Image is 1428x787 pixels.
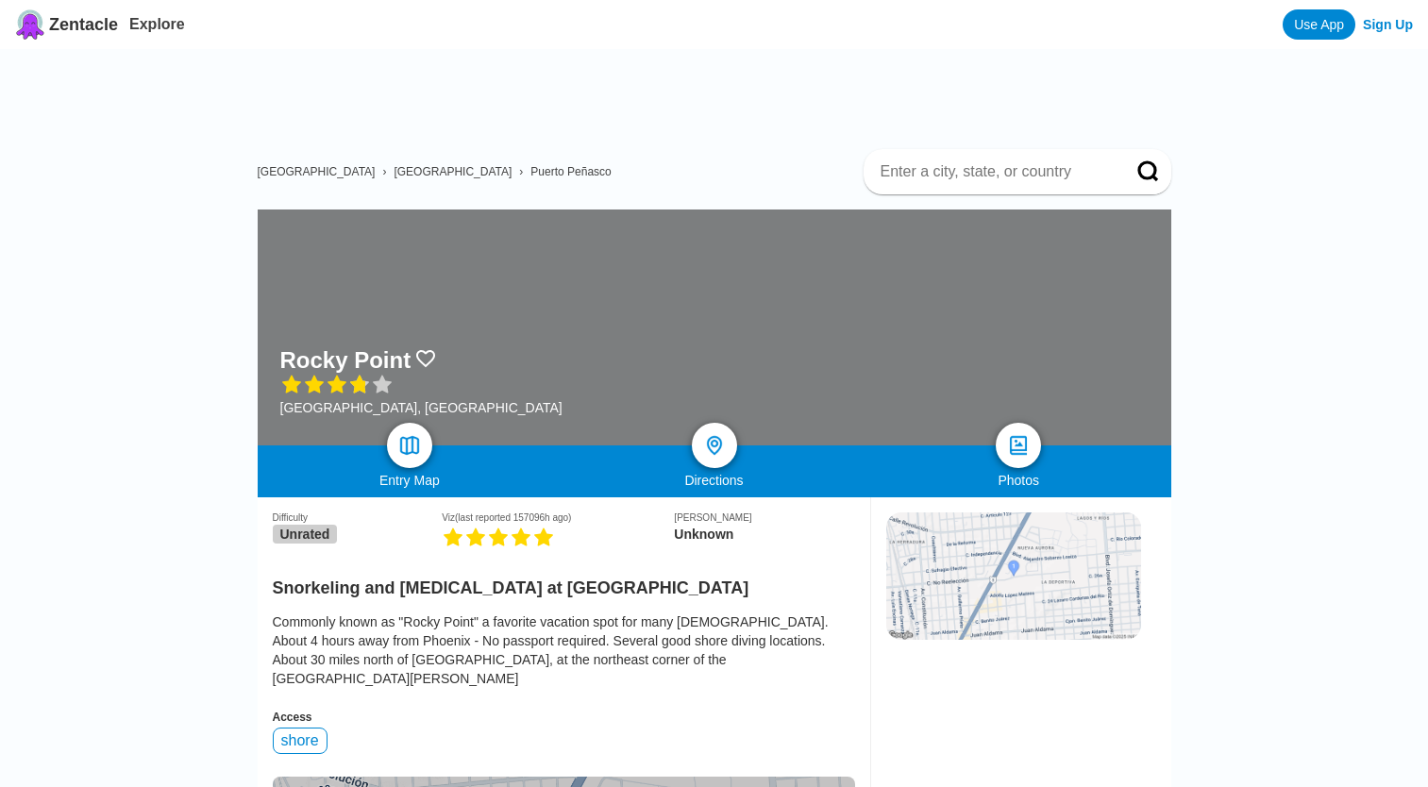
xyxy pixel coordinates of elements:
img: Zentacle logo [15,9,45,40]
span: Zentacle [49,15,118,35]
a: directions [692,423,737,468]
span: › [382,165,386,178]
span: › [519,165,523,178]
a: Puerto Peñasco [530,165,611,178]
a: map [387,423,432,468]
a: Sign Up [1363,17,1413,32]
iframe: Advertisement [273,49,1171,134]
img: photos [1007,434,1030,457]
div: Access [273,711,855,724]
img: directions [703,434,726,457]
a: [GEOGRAPHIC_DATA] [394,165,512,178]
img: static [886,512,1141,640]
h2: Snorkeling and [MEDICAL_DATA] at [GEOGRAPHIC_DATA] [273,567,855,598]
img: map [398,434,421,457]
a: Explore [129,16,185,32]
div: Difficulty [273,512,443,523]
div: Directions [562,473,866,488]
div: [GEOGRAPHIC_DATA], [GEOGRAPHIC_DATA] [280,400,563,415]
a: photos [996,423,1041,468]
div: Unknown [674,527,854,542]
div: Photos [866,473,1171,488]
input: Enter a city, state, or country [879,162,1111,181]
a: Zentacle logoZentacle [15,9,118,40]
div: Commonly known as "Rocky Point" a favorite vacation spot for many [DEMOGRAPHIC_DATA]. About 4 hou... [273,612,855,688]
a: [GEOGRAPHIC_DATA] [258,165,376,178]
a: Use App [1283,9,1355,40]
h1: Rocky Point [280,347,412,374]
div: shore [273,728,328,754]
div: Entry Map [258,473,563,488]
span: Unrated [273,525,338,544]
div: [PERSON_NAME] [674,512,854,523]
div: Viz (last reported 157096h ago) [442,512,674,523]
